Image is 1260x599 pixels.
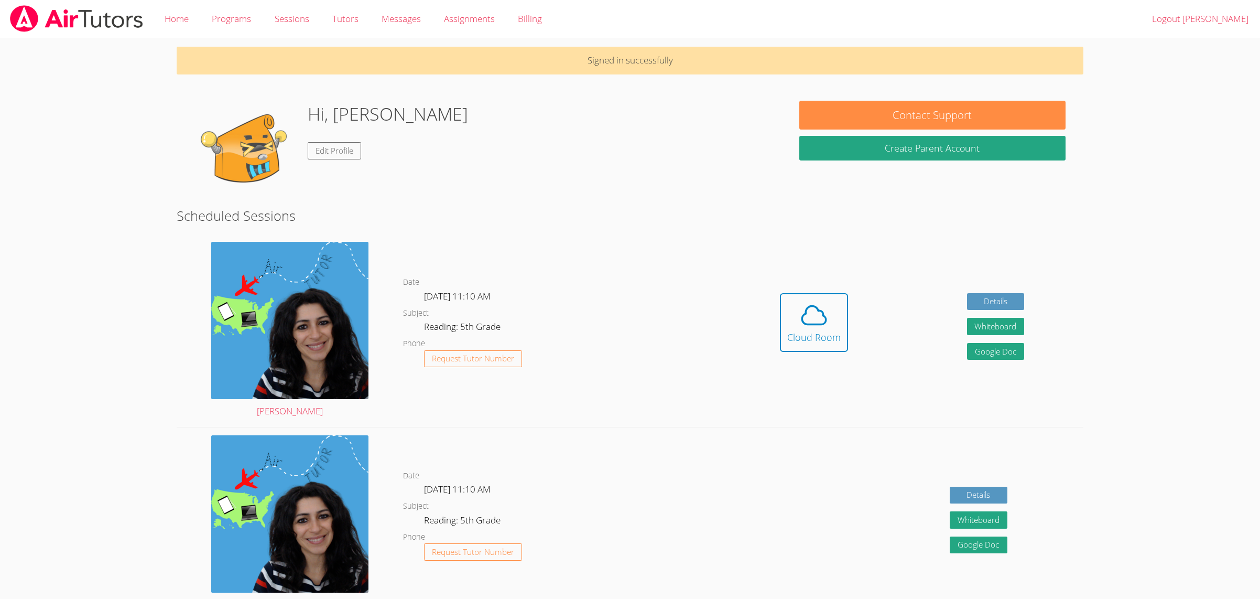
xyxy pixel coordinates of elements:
[211,435,368,593] img: air%20tutor%20avatar.png
[177,47,1084,74] p: Signed in successfully
[403,531,425,544] dt: Phone
[950,537,1007,554] a: Google Doc
[424,513,503,531] dd: Reading: 5th Grade
[424,350,522,368] button: Request Tutor Number
[9,5,144,32] img: airtutors_banner-c4298cdbf04f3fff15de1276eac7730deb9818008684d7c2e4769d2f7ddbe033.png
[967,293,1025,311] a: Details
[177,206,1084,226] h2: Scheduled Sessions
[780,293,848,352] button: Cloud Room
[211,242,368,419] a: [PERSON_NAME]
[424,290,491,302] span: [DATE] 11:10 AM
[424,319,503,337] dd: Reading: 5th Grade
[950,511,1007,529] button: Whiteboard
[432,548,514,556] span: Request Tutor Number
[799,136,1066,161] button: Create Parent Account
[403,307,429,320] dt: Subject
[967,343,1025,360] a: Google Doc
[194,101,299,206] img: default.png
[950,487,1007,504] a: Details
[403,276,419,289] dt: Date
[308,101,468,127] h1: Hi, [PERSON_NAME]
[308,142,361,159] a: Edit Profile
[787,330,841,345] div: Cloud Room
[432,355,514,362] span: Request Tutor Number
[211,242,368,399] img: air%20tutor%20avatar.png
[403,500,429,513] dt: Subject
[403,337,425,350] dt: Phone
[403,469,419,483] dt: Date
[424,483,491,495] span: [DATE] 11:10 AM
[799,101,1066,130] button: Contact Support
[424,543,522,561] button: Request Tutor Number
[382,13,421,25] span: Messages
[967,318,1025,335] button: Whiteboard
